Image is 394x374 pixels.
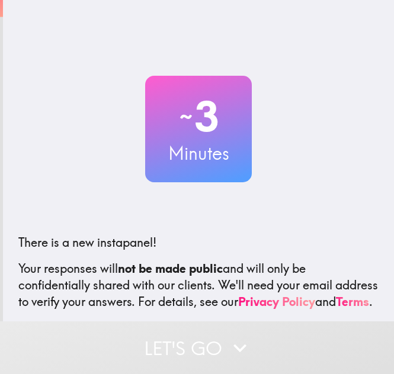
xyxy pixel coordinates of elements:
[18,320,379,353] p: This invite is exclusively for you, please do not share it. Complete it soon because spots are li...
[145,141,252,166] h3: Minutes
[118,261,223,276] b: not be made public
[336,294,369,309] a: Terms
[145,92,252,141] h2: 3
[178,99,194,134] span: ~
[18,260,379,310] p: Your responses will and will only be confidentially shared with our clients. We'll need your emai...
[238,294,315,309] a: Privacy Policy
[18,235,156,250] span: There is a new instapanel!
